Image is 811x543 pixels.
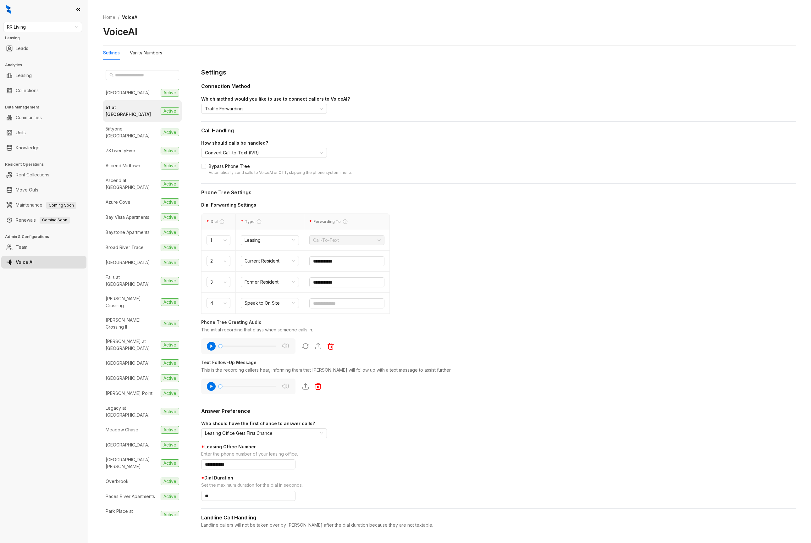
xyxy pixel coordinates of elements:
[1,69,86,82] li: Leasing
[118,14,119,21] li: /
[16,184,38,196] a: Move Outs
[206,163,354,176] span: Bypass Phone Tree
[161,229,179,236] span: Active
[201,319,796,326] div: Phone Tree Greeting Audio
[161,408,179,415] span: Active
[1,141,86,154] li: Knowledge
[106,317,158,330] div: [PERSON_NAME] Crossing II
[201,451,796,458] div: Enter the phone number of your leasing office.
[161,341,179,349] span: Active
[1,111,86,124] li: Communities
[106,360,150,367] div: [GEOGRAPHIC_DATA]
[161,390,179,397] span: Active
[161,511,179,518] span: Active
[130,49,162,56] div: Vanity Numbers
[201,407,796,415] div: Answer Preference
[201,82,796,90] div: Connection Method
[201,140,796,147] div: How should calls be handled?
[106,104,158,118] div: 51 at [GEOGRAPHIC_DATA]
[1,184,86,196] li: Move Outs
[201,202,390,208] div: Dial Forwarding Settings
[106,162,140,169] div: Ascend Midtown
[309,219,384,225] div: Forwarding To
[106,125,158,139] div: 5iftyone [GEOGRAPHIC_DATA]
[103,26,137,38] h2: VoiceAI
[161,441,179,449] span: Active
[5,162,88,167] h3: Resident Operations
[209,170,352,176] div: Automatically send calls to VoiceAI or CTT, skipping the phone system menu.
[106,456,158,470] div: [GEOGRAPHIC_DATA][PERSON_NAME]
[245,298,295,308] span: Speak to On Site
[106,259,150,266] div: [GEOGRAPHIC_DATA]
[16,141,40,154] a: Knowledge
[161,213,179,221] span: Active
[201,189,796,197] div: Phone Tree Settings
[106,426,138,433] div: Meadow Chase
[161,320,179,327] span: Active
[161,298,179,306] span: Active
[205,148,323,158] span: Convert Call-to-Text (IVR)
[201,68,796,77] div: Settings
[5,35,88,41] h3: Leasing
[201,514,796,522] div: Landline Call Handling
[16,111,42,124] a: Communities
[201,367,796,374] div: This is the recording callers hear, informing them that [PERSON_NAME] will follow up with a text ...
[161,459,179,467] span: Active
[241,219,299,225] div: Type
[106,199,130,206] div: Azure Cove
[201,359,796,366] div: Text Follow-Up Message
[161,89,179,97] span: Active
[5,62,88,68] h3: Analytics
[245,235,295,245] span: Leasing
[106,508,158,522] div: Park Place at [GEOGRAPHIC_DATA]
[106,441,150,448] div: [GEOGRAPHIC_DATA]
[161,198,179,206] span: Active
[106,390,152,397] div: [PERSON_NAME] Point
[122,14,139,20] span: VoiceAI
[161,493,179,500] span: Active
[16,126,26,139] a: Units
[16,214,70,226] a: RenewalsComing Soon
[106,244,144,251] div: Broad River Trace
[40,217,70,224] span: Coming Soon
[245,256,295,266] span: Current Resident
[106,89,150,96] div: [GEOGRAPHIC_DATA]
[106,177,158,191] div: Ascend at [GEOGRAPHIC_DATA]
[201,482,796,490] div: Set the maximum duration for the dial in seconds.
[1,241,86,253] li: Team
[106,478,129,485] div: Overbrook
[106,214,149,221] div: Bay Vista Apartments
[161,244,179,251] span: Active
[106,493,155,500] div: Paces River Apartments
[106,295,158,309] div: [PERSON_NAME] Crossing
[161,259,179,266] span: Active
[109,73,114,77] span: search
[161,180,179,188] span: Active
[1,126,86,139] li: Units
[161,426,179,434] span: Active
[106,147,135,154] div: 73TwentyFive
[161,129,179,136] span: Active
[201,522,796,529] div: Landline callers will not be taken over by [PERSON_NAME] after the dial duration because they are...
[16,69,32,82] a: Leasing
[201,443,796,450] div: Leasing Office Number
[46,202,76,209] span: Coming Soon
[313,235,381,245] span: Call-To-Text
[6,5,11,14] img: logo
[106,229,150,236] div: Baystone Apartments
[210,235,227,245] span: 1
[1,84,86,97] li: Collections
[1,214,86,226] li: Renewals
[16,84,39,97] a: Collections
[161,162,179,169] span: Active
[245,277,295,287] span: Former Resident
[16,42,28,55] a: Leads
[5,234,88,240] h3: Admin & Configurations
[1,256,86,269] li: Voice AI
[1,199,86,211] li: Maintenance
[161,277,179,285] span: Active
[103,49,120,56] div: Settings
[207,219,230,225] div: Dial
[16,241,27,253] a: Team
[102,14,117,21] a: Home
